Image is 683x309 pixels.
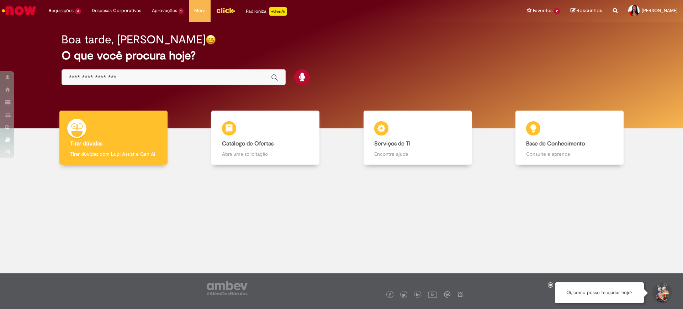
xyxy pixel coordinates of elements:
[190,111,342,165] a: Catálogo de Ofertas Abra uma solicitação
[207,281,248,295] img: logo_footer_ambev_rotulo_gray.png
[1,4,37,18] img: ServiceNow
[62,33,206,46] h2: Boa tarde, [PERSON_NAME]
[70,140,102,147] b: Tirar dúvidas
[457,291,464,298] img: logo_footer_naosei.png
[70,150,157,158] p: Tirar dúvidas com Lupi Assist e Gen Ai
[571,7,602,14] a: Rascunhos
[49,7,74,14] span: Requisições
[216,5,235,16] img: click_logo_yellow_360x200.png
[374,150,461,158] p: Encontre ajuda
[341,111,494,165] a: Serviços de TI Encontre ajuda
[554,8,560,14] span: 2
[444,291,450,298] img: logo_footer_workplace.png
[388,293,392,297] img: logo_footer_facebook.png
[533,7,552,14] span: Favoritos
[222,140,274,147] b: Catálogo de Ofertas
[374,140,411,147] b: Serviços de TI
[194,7,205,14] span: More
[92,7,141,14] span: Despesas Corporativas
[428,290,437,299] img: logo_footer_youtube.png
[222,150,309,158] p: Abra uma solicitação
[526,150,613,158] p: Consulte e aprenda
[494,111,646,165] a: Base de Conhecimento Consulte e aprenda
[37,111,190,165] a: Tirar dúvidas Tirar dúvidas com Lupi Assist e Gen Ai
[526,140,585,147] b: Base de Conhecimento
[75,8,81,14] span: 3
[555,282,644,303] div: Oi, como posso te ajudar hoje?
[402,293,406,297] img: logo_footer_twitter.png
[206,34,216,45] img: happy-face.png
[416,293,420,297] img: logo_footer_linkedin.png
[577,7,602,14] span: Rascunhos
[246,7,287,16] div: Padroniza
[179,8,184,14] span: 1
[642,7,678,14] span: [PERSON_NAME]
[269,7,287,16] p: +GenAi
[62,49,622,62] h2: O que você procura hoje?
[651,282,672,304] button: Iniciar Conversa de Suporte
[152,7,177,14] span: Aprovações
